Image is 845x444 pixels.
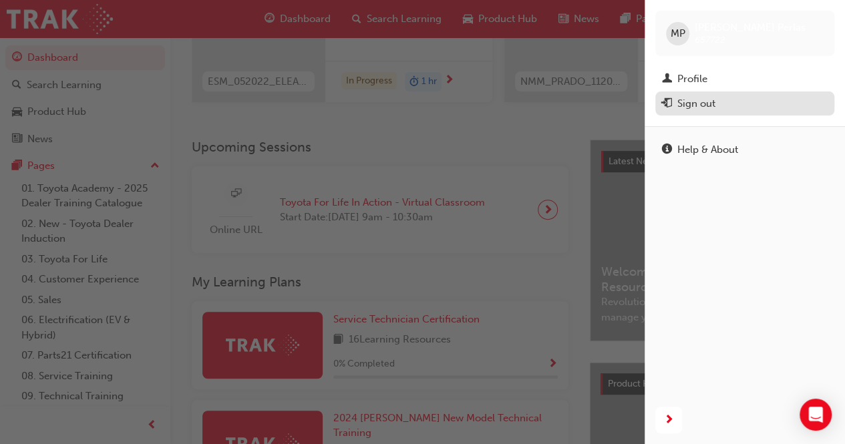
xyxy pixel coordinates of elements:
div: Profile [677,71,707,87]
button: Sign out [655,91,834,116]
span: MP [671,26,685,41]
a: Profile [655,67,834,91]
span: next-icon [664,412,674,429]
span: man-icon [662,73,672,85]
div: Sign out [677,96,715,112]
a: Help & About [655,138,834,162]
div: Help & About [677,142,738,158]
span: exit-icon [662,98,672,110]
div: Open Intercom Messenger [800,399,832,431]
span: info-icon [662,144,672,156]
span: [PERSON_NAME] Perlas [695,21,806,33]
span: 657722 [695,34,725,45]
